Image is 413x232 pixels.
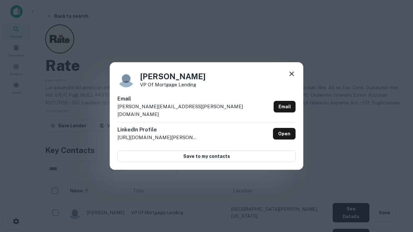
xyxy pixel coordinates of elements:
p: VP of Mortgage Lending [140,82,206,87]
h6: LinkedIn Profile [117,126,198,134]
iframe: Chat Widget [381,160,413,191]
img: 9c8pery4andzj6ohjkjp54ma2 [117,70,135,87]
a: Email [274,101,296,112]
p: [PERSON_NAME][EMAIL_ADDRESS][PERSON_NAME][DOMAIN_NAME] [117,103,271,118]
a: Open [273,128,296,140]
button: Save to my contacts [117,150,296,162]
h6: Email [117,95,271,103]
p: [URL][DOMAIN_NAME][PERSON_NAME] [117,134,198,141]
h4: [PERSON_NAME] [140,71,206,82]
